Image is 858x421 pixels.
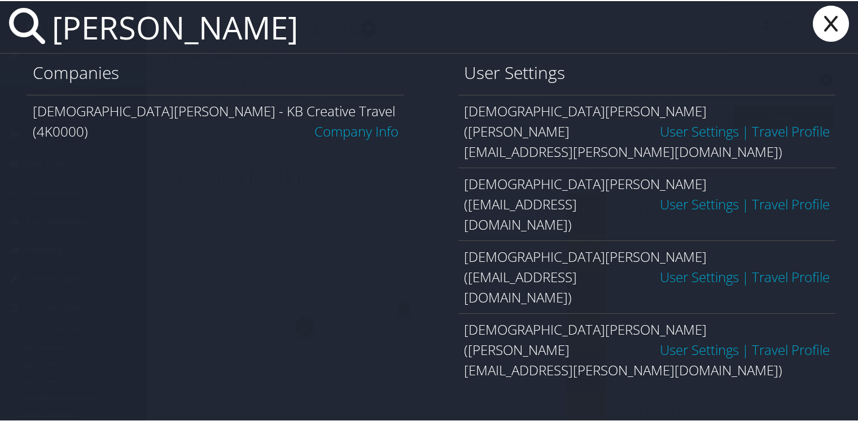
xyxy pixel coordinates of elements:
a: View OBT Profile [752,121,830,139]
div: ([PERSON_NAME][EMAIL_ADDRESS][PERSON_NAME][DOMAIN_NAME]) [464,120,830,161]
a: View OBT Profile [752,266,830,285]
div: ([EMAIL_ADDRESS][DOMAIN_NAME]) [464,193,830,234]
a: View OBT Profile [752,194,830,212]
span: | [739,194,752,212]
div: ([EMAIL_ADDRESS][DOMAIN_NAME]) [464,266,830,306]
a: User Settings [660,266,739,285]
a: User Settings [660,339,739,358]
a: View OBT Profile [752,339,830,358]
a: User Settings [660,194,739,212]
span: | [739,266,752,285]
h1: Companies [33,60,399,84]
span: [DEMOGRAPHIC_DATA][PERSON_NAME] - KB Creative Travel [33,100,395,119]
h1: User Settings [464,60,830,84]
a: User Settings [660,121,739,139]
span: [DEMOGRAPHIC_DATA][PERSON_NAME] [464,319,707,337]
a: Company Info [314,121,399,139]
span: [DEMOGRAPHIC_DATA][PERSON_NAME] [464,173,707,192]
span: | [739,121,752,139]
span: | [739,339,752,358]
div: ([PERSON_NAME][EMAIL_ADDRESS][PERSON_NAME][DOMAIN_NAME]) [464,339,830,379]
span: [DEMOGRAPHIC_DATA][PERSON_NAME] [464,246,707,265]
span: [DEMOGRAPHIC_DATA][PERSON_NAME] [464,100,707,119]
div: (4K0000) [33,120,399,141]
